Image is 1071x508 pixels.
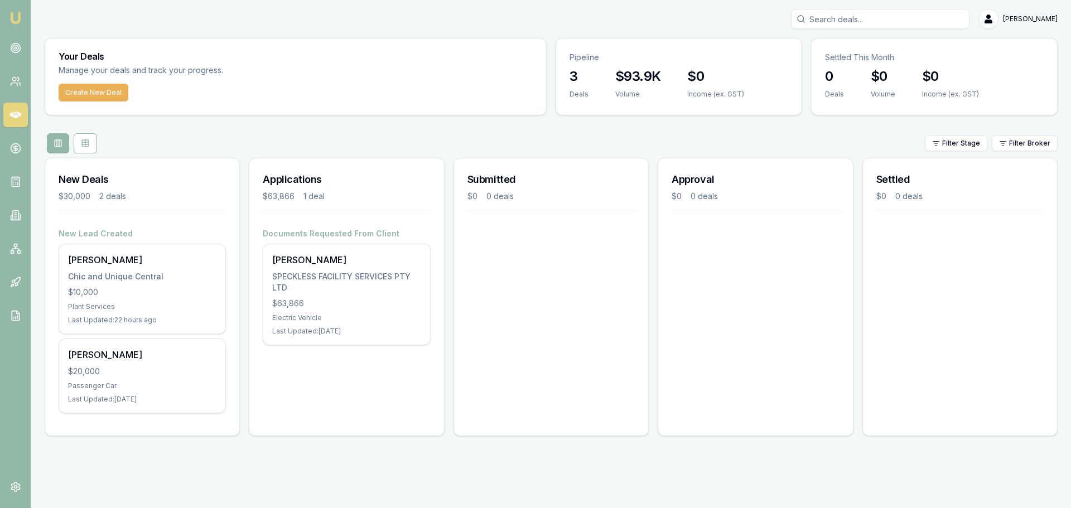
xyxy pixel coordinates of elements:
button: Filter Broker [992,136,1058,151]
div: Plant Services [68,302,216,311]
h3: Submitted [467,172,635,187]
h3: New Deals [59,172,226,187]
p: Settled This Month [825,52,1044,63]
div: Volume [871,90,895,99]
h3: $0 [687,67,744,85]
div: $63,866 [272,298,421,309]
h3: $93.9K [615,67,660,85]
h3: 0 [825,67,844,85]
p: Pipeline [570,52,788,63]
img: emu-icon-u.png [9,11,22,25]
div: 1 deal [303,191,325,202]
h4: Documents Requested From Client [263,228,430,239]
div: 2 deals [99,191,126,202]
div: Deals [570,90,588,99]
div: [PERSON_NAME] [272,253,421,267]
div: $63,866 [263,191,295,202]
div: Last Updated: [DATE] [68,395,216,404]
div: $30,000 [59,191,90,202]
input: Search deals [791,9,969,29]
div: Income (ex. GST) [922,90,979,99]
div: $0 [672,191,682,202]
div: 0 deals [691,191,718,202]
h3: Approval [672,172,839,187]
div: $20,000 [68,366,216,377]
div: $0 [467,191,477,202]
div: Last Updated: 22 hours ago [68,316,216,325]
div: [PERSON_NAME] [68,253,216,267]
div: Volume [615,90,660,99]
div: Income (ex. GST) [687,90,744,99]
div: 0 deals [895,191,923,202]
div: Electric Vehicle [272,313,421,322]
div: SPECKLESS FACILITY SERVICES PTY LTD [272,271,421,293]
div: $0 [876,191,886,202]
span: Filter Broker [1009,139,1050,148]
span: Filter Stage [942,139,980,148]
h3: 3 [570,67,588,85]
div: 0 deals [486,191,514,202]
button: Create New Deal [59,84,128,101]
h3: Your Deals [59,52,533,61]
div: Passenger Car [68,381,216,390]
span: [PERSON_NAME] [1003,14,1058,23]
button: Filter Stage [925,136,987,151]
div: Last Updated: [DATE] [272,327,421,336]
p: Manage your deals and track your progress. [59,64,344,77]
h3: Settled [876,172,1044,187]
div: Deals [825,90,844,99]
div: Chic and Unique Central [68,271,216,282]
h3: $0 [871,67,895,85]
div: [PERSON_NAME] [68,348,216,361]
h3: $0 [922,67,979,85]
div: $10,000 [68,287,216,298]
h3: Applications [263,172,430,187]
h4: New Lead Created [59,228,226,239]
